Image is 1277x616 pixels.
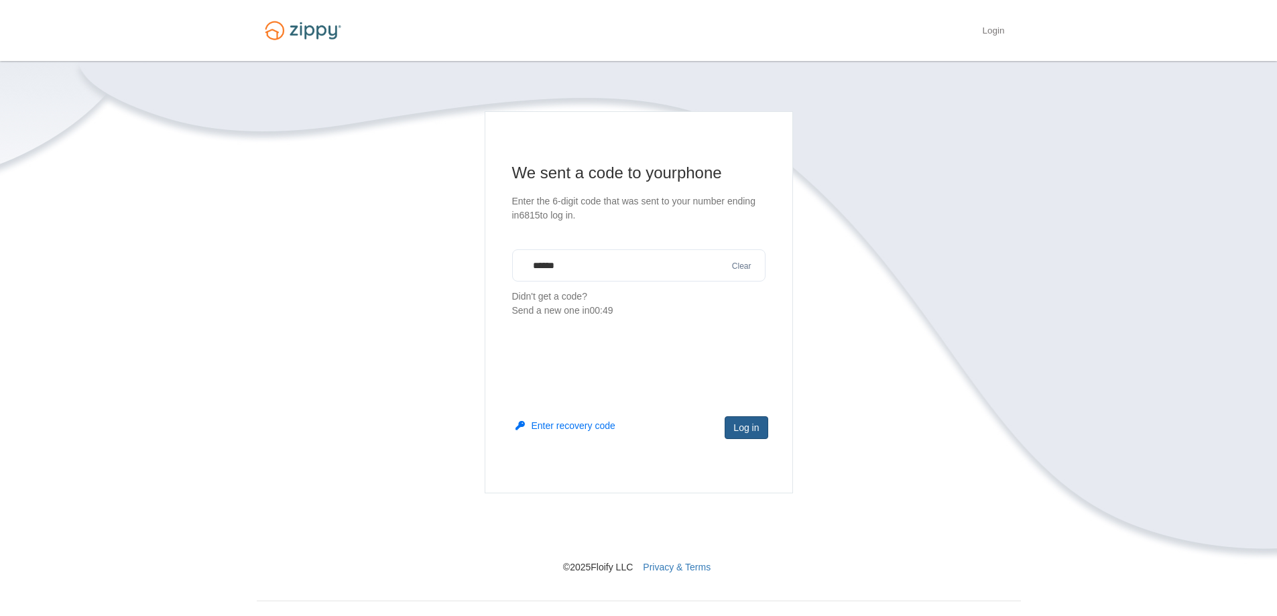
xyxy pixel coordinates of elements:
[257,15,349,46] img: Logo
[512,304,766,318] div: Send a new one in 00:49
[725,416,768,439] button: Log in
[643,562,711,572] a: Privacy & Terms
[512,194,766,223] p: Enter the 6-digit code that was sent to your number ending in 6815 to log in.
[512,290,766,318] p: Didn't get a code?
[982,25,1004,39] a: Login
[257,493,1021,574] nav: © 2025 Floify LLC
[515,419,615,432] button: Enter recovery code
[728,260,755,273] button: Clear
[512,162,766,184] h1: We sent a code to your phone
